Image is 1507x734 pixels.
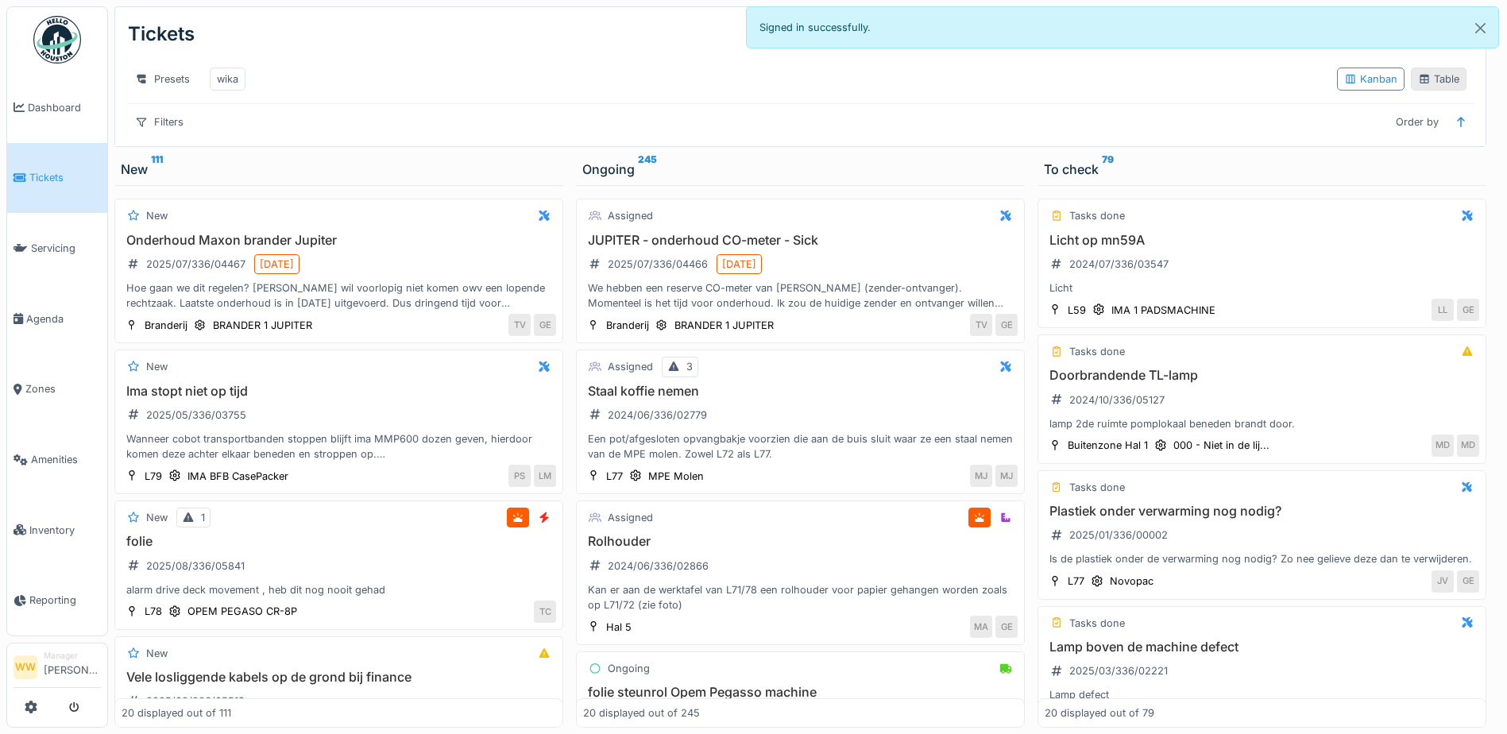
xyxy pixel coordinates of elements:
[29,523,101,538] span: Inventory
[1069,392,1165,408] div: 2024/10/336/05127
[970,465,992,487] div: MJ
[1069,616,1125,631] div: Tasks done
[1044,160,1480,179] div: To check
[201,510,205,525] div: 1
[1432,570,1454,593] div: JV
[508,465,531,487] div: PS
[534,465,556,487] div: LM
[1432,435,1454,457] div: MD
[1068,303,1086,318] div: L59
[7,284,107,354] a: Agenda
[44,650,101,684] li: [PERSON_NAME]
[606,620,632,635] div: Hal 5
[1457,435,1479,457] div: MD
[122,670,556,685] h3: Vele losliggende kabels op de grond bij finance
[1102,160,1114,179] sup: 79
[608,558,709,574] div: 2024/06/336/02866
[1069,480,1125,495] div: Tasks done
[608,510,653,525] div: Assigned
[1463,7,1498,49] button: Close
[187,604,297,619] div: OPEM PEGASO CR-8P
[583,582,1018,612] div: Kan er aan de werktafel van L71/78 een rolhouder voor papier gehangen worden zoals op L71/72 (zie...
[7,213,107,284] a: Servicing
[187,469,288,484] div: IMA BFB CasePacker
[151,160,163,179] sup: 111
[122,384,556,399] h3: Ima stopt niet op tijd
[7,424,107,495] a: Amenities
[146,693,245,709] div: 2025/08/336/05519
[686,359,693,374] div: 3
[146,558,245,574] div: 2025/08/336/05841
[31,452,101,467] span: Amenities
[122,534,556,549] h3: folie
[122,705,231,720] div: 20 displayed out of 111
[995,465,1018,487] div: MJ
[995,314,1018,336] div: GE
[722,257,756,272] div: [DATE]
[14,650,101,688] a: WW Manager[PERSON_NAME]
[146,510,168,525] div: New
[1045,639,1479,655] h3: Lamp boven de machine defect
[583,685,1018,700] h3: folie steunrol Opem Pegasso machine
[534,601,556,623] div: TC
[128,68,197,91] div: Presets
[583,534,1018,549] h3: Rolhouder
[28,100,101,115] span: Dashboard
[121,160,557,179] div: New
[29,593,101,608] span: Reporting
[583,233,1018,248] h3: JUPITER - onderhoud CO-meter - Sick
[146,646,168,661] div: New
[7,143,107,214] a: Tickets
[583,280,1018,311] div: We hebben een reserve CO-meter van [PERSON_NAME] (zender-ontvanger). Momenteel is het tijd voor o...
[1045,368,1479,383] h3: Doorbrandende TL-lamp
[1069,344,1125,359] div: Tasks done
[995,616,1018,638] div: GE
[1045,504,1479,519] h3: Plastiek onder verwarming nog nodig?
[608,208,653,223] div: Assigned
[638,160,657,179] sup: 245
[1389,110,1446,133] div: Order by
[1111,303,1215,318] div: IMA 1 PADSMACHINE
[146,257,245,272] div: 2025/07/336/04467
[146,359,168,374] div: New
[1069,663,1168,678] div: 2025/03/336/02221
[31,241,101,256] span: Servicing
[534,314,556,336] div: GE
[145,604,162,619] div: L78
[606,469,623,484] div: L77
[1045,233,1479,248] h3: Licht op mn59A
[146,408,246,423] div: 2025/05/336/03755
[1457,299,1479,321] div: GE
[1045,551,1479,566] div: Is de plastiek onder de verwarming nog nodig? Zo nee gelieve deze dan te verwijderen.
[606,318,649,333] div: Branderij
[746,6,1500,48] div: Signed in successfully.
[608,661,650,676] div: Ongoing
[1344,71,1397,87] div: Kanban
[217,71,238,87] div: wika
[1069,527,1168,543] div: 2025/01/336/00002
[33,16,81,64] img: Badge_color-CXgf-gQk.svg
[1068,574,1084,589] div: L77
[970,616,992,638] div: MA
[1045,705,1154,720] div: 20 displayed out of 79
[1069,257,1169,272] div: 2024/07/336/03547
[260,257,294,272] div: [DATE]
[7,354,107,425] a: Zones
[29,170,101,185] span: Tickets
[1045,280,1479,296] div: Licht
[44,650,101,662] div: Manager
[1457,570,1479,593] div: GE
[7,72,107,143] a: Dashboard
[14,655,37,679] li: WW
[128,110,191,133] div: Filters
[1418,71,1459,87] div: Table
[583,705,700,720] div: 20 displayed out of 245
[1045,687,1479,702] div: Lamp defect
[1110,574,1153,589] div: Novopac
[7,566,107,636] a: Reporting
[146,208,168,223] div: New
[608,408,707,423] div: 2024/06/336/02779
[648,469,704,484] div: MPE Molen
[1432,299,1454,321] div: LL
[122,431,556,462] div: Wanneer cobot transportbanden stoppen blijft ima MMP600 dozen geven, hierdoor komen deze achter e...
